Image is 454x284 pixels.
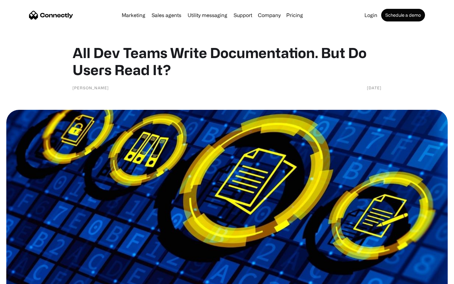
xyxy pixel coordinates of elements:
[119,13,148,18] a: Marketing
[284,13,306,18] a: Pricing
[231,13,255,18] a: Support
[185,13,230,18] a: Utility messaging
[258,11,281,20] div: Company
[73,85,109,91] div: [PERSON_NAME]
[6,273,38,282] aside: Language selected: English
[362,13,380,18] a: Login
[13,273,38,282] ul: Language list
[149,13,184,18] a: Sales agents
[367,85,381,91] div: [DATE]
[381,9,425,21] a: Schedule a demo
[73,44,381,78] h1: All Dev Teams Write Documentation. But Do Users Read It?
